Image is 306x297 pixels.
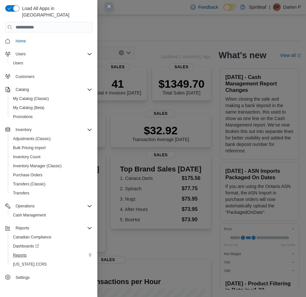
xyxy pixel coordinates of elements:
span: Inventory Manager (Classic) [10,162,92,170]
span: My Catalog (Beta) [13,105,44,110]
button: [US_STATE] CCRS [8,260,95,269]
a: Inventory Count [10,153,43,161]
span: Catalog [16,87,29,92]
a: Dashboards [8,242,95,251]
span: Home [13,37,92,45]
a: Home [13,37,29,45]
span: Inventory Count [13,154,41,159]
button: Operations [3,202,95,211]
a: Canadian Compliance [10,233,54,241]
span: Adjustments (Classic) [13,136,51,141]
span: Reports [13,224,92,232]
span: Users [13,50,92,58]
span: Inventory [16,127,31,132]
button: Catalog [3,85,95,94]
a: Transfers (Classic) [10,180,48,188]
a: [US_STATE] CCRS [10,260,49,268]
a: Inventory Manager (Classic) [10,162,64,170]
span: Transfers (Classic) [13,181,45,187]
span: Transfers [13,191,29,196]
span: Users [10,59,92,67]
button: Home [3,36,95,46]
button: My Catalog (Classic) [8,94,95,103]
button: Adjustments (Classic) [8,134,95,143]
span: Purchase Orders [10,171,92,179]
button: Inventory [13,126,34,134]
button: Transfers [8,189,95,198]
span: Settings [16,275,30,280]
span: Settings [13,273,92,281]
span: Catalog [13,86,92,93]
a: Users [10,59,26,67]
span: Washington CCRS [10,260,92,268]
span: Inventory Manager (Classic) [13,163,62,169]
button: Purchase Orders [8,170,95,180]
span: My Catalog (Classic) [10,95,92,103]
span: Dashboards [10,242,92,250]
span: Bulk Pricing Import [10,144,92,152]
span: Cash Management [13,213,46,218]
a: My Catalog (Classic) [10,95,52,103]
span: Customers [16,74,34,79]
span: Canadian Compliance [13,235,51,240]
button: Inventory Manager (Classic) [8,161,95,170]
button: Reports [13,224,32,232]
span: Purchase Orders [13,172,43,178]
span: Operations [13,202,92,210]
span: Bulk Pricing Import [13,145,46,150]
span: Users [16,51,26,57]
button: Operations [13,202,37,210]
button: Users [13,50,28,58]
span: Load All Apps in [GEOGRAPHIC_DATA] [19,5,92,18]
a: My Catalog (Beta) [10,104,47,112]
button: Customers [3,71,95,81]
button: Catalog [13,86,31,93]
button: Inventory [3,125,95,134]
span: Transfers [10,189,92,197]
span: Canadian Compliance [10,233,92,241]
a: Customers [13,73,37,81]
span: Promotions [10,113,92,121]
a: Cash Management [10,211,48,219]
button: Close this dialog [105,3,113,10]
span: Operations [16,203,35,209]
span: Inventory Count [10,153,92,161]
button: Inventory Count [8,152,95,161]
a: Transfers [10,189,32,197]
button: Cash Management [8,211,95,220]
a: Promotions [10,113,35,121]
span: Promotions [13,114,33,119]
span: My Catalog (Classic) [13,96,49,101]
a: Reports [10,251,29,259]
button: My Catalog (Beta) [8,103,95,112]
button: Bulk Pricing Import [8,143,95,152]
button: Users [3,49,95,59]
span: Inventory [13,126,92,134]
span: Reports [10,251,92,259]
span: Transfers (Classic) [10,180,92,188]
span: Dashboards [13,244,39,249]
span: Customers [13,72,92,80]
button: Transfers (Classic) [8,180,95,189]
button: Reports [8,251,95,260]
a: Adjustments (Classic) [10,135,53,143]
a: Purchase Orders [10,171,45,179]
span: Cash Management [10,211,92,219]
button: Canadian Compliance [8,233,95,242]
span: [US_STATE] CCRS [13,262,47,267]
a: Settings [13,274,32,281]
a: Bulk Pricing Import [10,144,48,152]
button: Promotions [8,112,95,121]
span: Adjustments (Classic) [10,135,92,143]
button: Reports [3,224,95,233]
a: Dashboards [10,242,42,250]
span: Reports [16,225,29,231]
span: My Catalog (Beta) [10,104,92,112]
span: Home [16,38,26,44]
span: Users [13,60,23,66]
nav: Complex example [5,34,92,283]
button: Settings [3,273,95,282]
button: Users [8,59,95,68]
span: Reports [13,253,27,258]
